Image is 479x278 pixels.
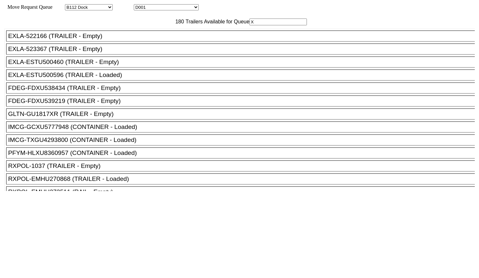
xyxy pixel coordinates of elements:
[8,162,479,170] div: RXPOL-1037 (TRAILER - Empty)
[54,4,64,10] span: Area
[8,84,479,92] div: FDEG-FDXU538434 (TRAILER - Empty)
[114,4,132,10] span: Location
[8,175,479,183] div: RXPOL-EMHU270868 (TRAILER - Loaded)
[249,19,307,25] input: Filter Available Trailers
[8,45,479,53] div: EXLA-523367 (TRAILER - Empty)
[8,71,479,79] div: EXLA-ESTU500596 (TRAILER - Loaded)
[8,58,479,66] div: EXLA-ESTU500460 (TRAILER - Empty)
[184,19,250,24] span: Trailers Available for Queue
[8,97,479,105] div: FDEG-FDXU539219 (TRAILER - Empty)
[8,188,479,196] div: RXPOL-EMHU273511 (RAIL - Empty)
[8,136,479,144] div: IMCG-TXGU4293800 (CONTAINER - Loaded)
[8,123,479,131] div: IMCG-GCXU5777948 (CONTAINER - Loaded)
[8,32,479,40] div: EXLA-522166 (TRAILER - Empty)
[4,4,53,10] span: Move Request Queue
[8,149,479,157] div: PFYM-HLXU8360957 (CONTAINER - Loaded)
[172,19,184,24] span: 180
[8,110,479,118] div: GLTN-GU1817XR (TRAILER - Empty)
